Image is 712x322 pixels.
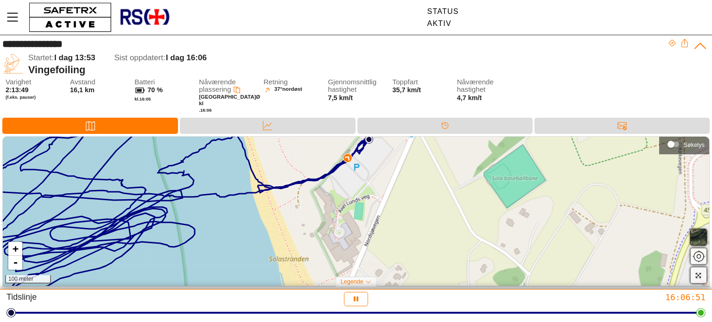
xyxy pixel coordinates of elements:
font: nordøst [282,86,302,92]
font: 70 % [147,86,163,94]
font: Tidslinje [6,292,37,302]
font: Sist oppdatert: [114,53,165,62]
font: [GEOGRAPHIC_DATA]Ø kl [199,94,261,106]
div: Kart [2,118,178,134]
font: Søkelys [683,141,705,148]
img: WINGFOILING.svg [2,53,24,75]
font: 16:05 [140,96,151,101]
a: Zoom ut [8,256,22,270]
font: Status [427,7,459,15]
font: Nåværende hastighet [457,78,494,94]
div: Tidslinje [357,118,533,134]
font: 100 meter [8,276,33,282]
font: (f.eks. pauser) [6,95,36,100]
font: Gjennomsnittlig hastighet [328,78,376,94]
div: Søkelys [664,137,705,151]
font: Startet: [28,53,54,62]
font: Nåværende plassering [199,78,235,94]
font: 4,7 km/t [457,94,482,101]
font: Vingefoiling [28,64,85,76]
font: 2:13:49 [6,86,29,94]
img: PathStart.svg [365,135,373,144]
font: I dag 13:53 [54,53,95,62]
font: Batteri [134,78,155,86]
font: Retning [263,78,287,86]
font: Varighet [6,78,31,86]
font: Avstand [70,78,95,86]
font: kl. [134,96,140,101]
font: 16,1 km [70,86,95,94]
font: 16:06 [200,107,212,113]
div: Data [180,118,355,134]
font: - [13,257,19,268]
font: 35,7 km/t [393,86,421,94]
font: 7,5 km/t [328,94,353,101]
img: PathDirectionCurrent.svg [343,154,352,163]
font: I dag 16:06 [166,53,207,62]
font: Legende [341,278,363,285]
img: RescueLogo.png [119,2,170,32]
font: Aktiv [427,19,451,27]
font: . [199,107,200,113]
font: + [13,243,19,254]
div: Meldinger [534,118,710,134]
a: Zoom inn [8,242,22,256]
font: 37° [274,86,282,92]
div: 16:06:51 [475,292,706,303]
font: Toppfart [393,78,418,86]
